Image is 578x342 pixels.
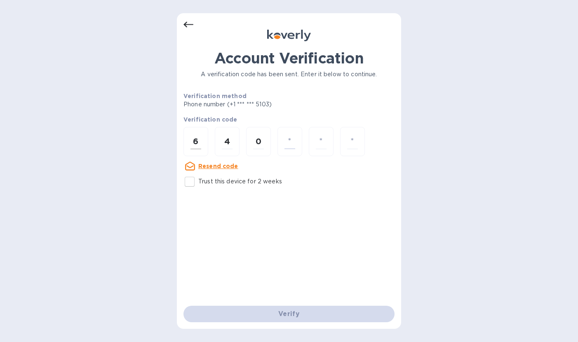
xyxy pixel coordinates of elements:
[183,93,247,99] b: Verification method
[198,163,238,169] u: Resend code
[183,49,395,67] h1: Account Verification
[183,115,395,124] p: Verification code
[198,177,282,186] p: Trust this device for 2 weeks
[183,100,335,109] p: Phone number (+1 *** *** 5103)
[183,70,395,79] p: A verification code has been sent. Enter it below to continue.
